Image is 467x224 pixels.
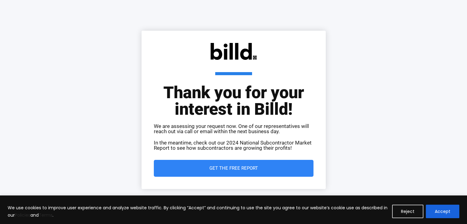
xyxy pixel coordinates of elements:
[154,124,313,134] p: We are assessing your request now. One of our representatives will reach out via call or email wi...
[209,166,258,171] span: Get the Free Report
[392,205,423,218] button: Reject
[426,205,459,218] button: Accept
[8,204,387,219] p: We use cookies to improve user experience and analyze website traffic. By clicking “Accept” and c...
[154,72,313,118] h1: Thank you for your interest in Billd!
[39,212,53,218] a: Terms
[15,212,30,218] a: Policies
[154,160,313,177] a: Get the Free Report
[154,140,313,151] p: In the meantime, check out our 2024 National Subcontractor Market Report to see how subcontractor...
